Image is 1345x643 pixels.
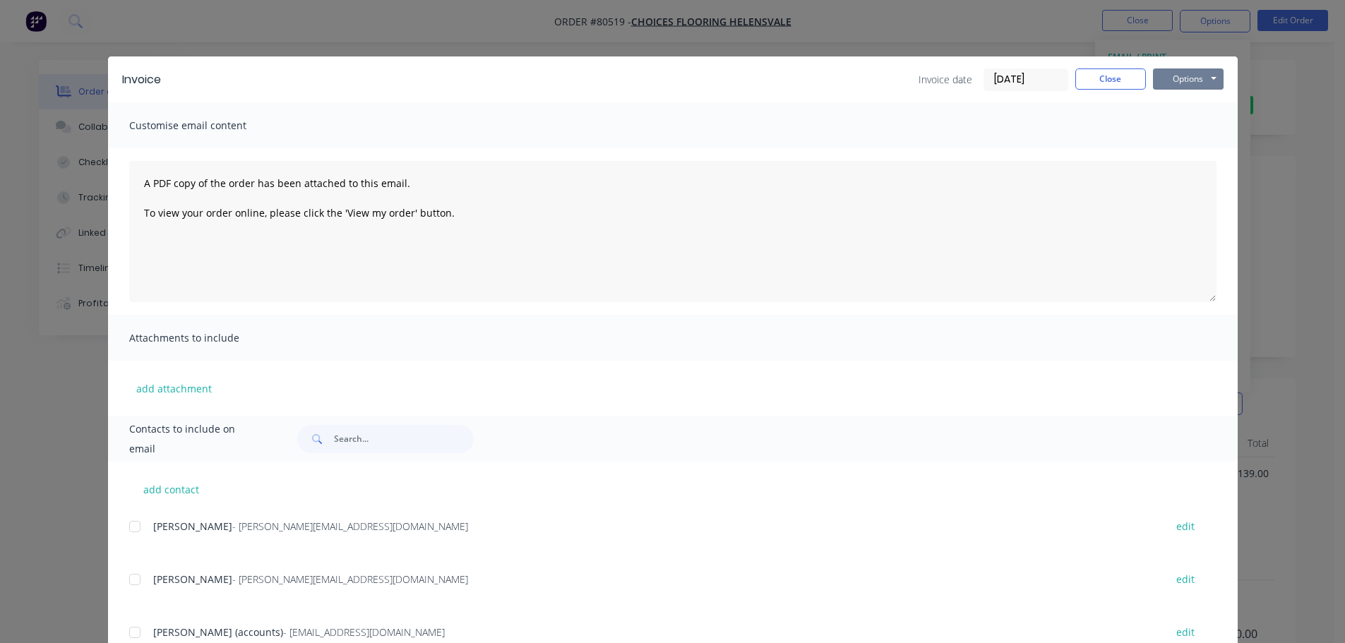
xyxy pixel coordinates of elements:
[1168,623,1203,642] button: edit
[334,425,474,453] input: Search...
[1153,68,1224,90] button: Options
[1168,570,1203,589] button: edit
[1168,517,1203,536] button: edit
[122,71,161,88] div: Invoice
[129,328,285,348] span: Attachments to include
[1075,68,1146,90] button: Close
[919,72,972,87] span: Invoice date
[232,572,468,586] span: - [PERSON_NAME][EMAIL_ADDRESS][DOMAIN_NAME]
[129,161,1217,302] textarea: A PDF copy of the order has been attached to this email. To view your order online, please click ...
[153,519,232,533] span: [PERSON_NAME]
[232,519,468,533] span: - [PERSON_NAME][EMAIL_ADDRESS][DOMAIN_NAME]
[283,625,445,639] span: - [EMAIL_ADDRESS][DOMAIN_NAME]
[153,572,232,586] span: [PERSON_NAME]
[129,419,263,459] span: Contacts to include on email
[153,625,283,639] span: [PERSON_NAME] (accounts)
[129,116,285,136] span: Customise email content
[129,378,219,399] button: add attachment
[129,479,214,500] button: add contact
